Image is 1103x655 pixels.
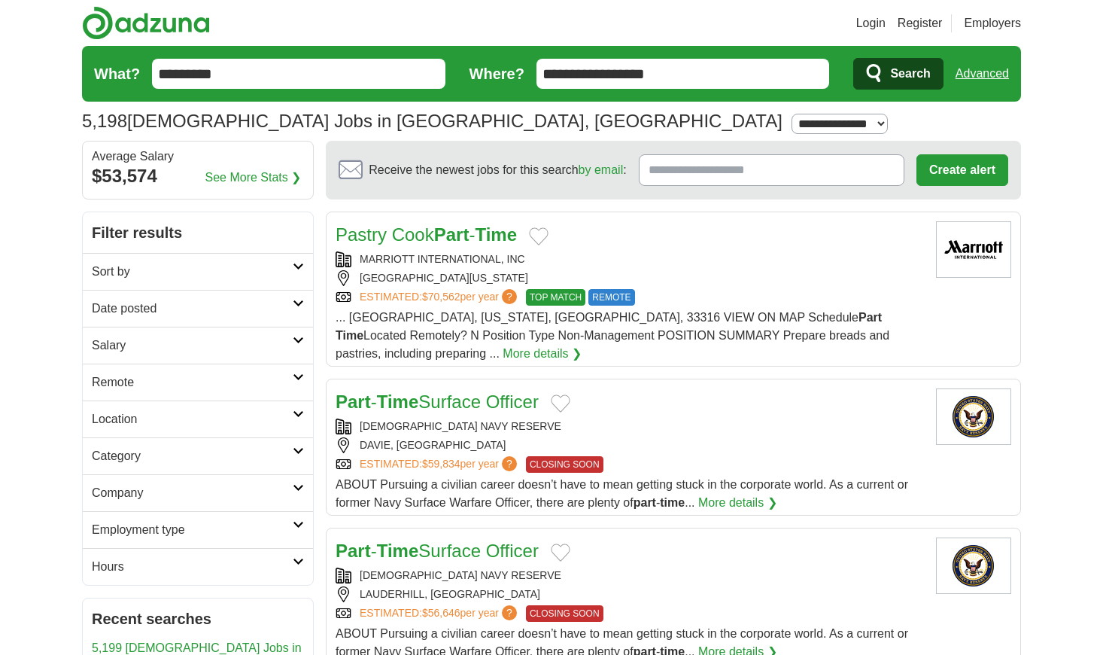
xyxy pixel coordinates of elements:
[502,456,517,471] span: ?
[83,474,313,511] a: Company
[422,458,460,470] span: $59,834
[936,221,1011,278] img: Marriott International logo
[360,253,525,265] a: MARRIOTT INTERNATIONAL, INC
[94,62,140,85] label: What?
[956,59,1009,89] a: Advanced
[336,391,539,412] a: Part-TimeSurface Officer
[83,253,313,290] a: Sort by
[660,496,685,509] strong: time
[469,62,524,85] label: Where?
[698,494,777,512] a: More details ❯
[964,14,1021,32] a: Employers
[92,263,293,281] h2: Sort by
[890,59,930,89] span: Search
[502,605,517,620] span: ?
[83,327,313,364] a: Salary
[360,289,520,306] a: ESTIMATED:$70,562per year?
[83,511,313,548] a: Employment type
[92,558,293,576] h2: Hours
[336,329,363,342] strong: Time
[503,345,582,363] a: More details ❯
[377,391,419,412] strong: Time
[83,364,313,401] a: Remote
[92,373,293,391] h2: Remote
[422,291,460,303] span: $70,562
[82,6,210,40] img: Adzuna logo
[853,58,943,90] button: Search
[360,569,561,581] a: [DEMOGRAPHIC_DATA] NAVY RESERVE
[856,14,886,32] a: Login
[92,410,293,428] h2: Location
[92,337,293,355] h2: Salary
[936,538,1011,594] img: US Navy Reserve logo
[92,484,293,502] h2: Company
[526,605,603,622] span: CLOSING SOON
[92,608,304,630] h2: Recent searches
[92,447,293,465] h2: Category
[588,289,634,306] span: REMOTE
[579,163,624,176] a: by email
[916,154,1008,186] button: Create alert
[434,224,469,245] strong: Part
[205,169,302,187] a: See More Stats ❯
[336,478,908,509] span: ABOUT Pursuing a civilian career doesn’t have to mean getting stuck in the corporate world. As a ...
[336,541,371,561] strong: Part
[336,541,539,561] a: Part-TimeSurface Officer
[551,395,570,413] button: Add to favorite jobs
[336,311,889,360] span: ... [GEOGRAPHIC_DATA], [US_STATE], [GEOGRAPHIC_DATA], 33316 VIEW ON MAP Schedule Located Remotely...
[529,227,548,245] button: Add to favorite jobs
[336,437,924,453] div: DAVIE, [GEOGRAPHIC_DATA]
[360,420,561,432] a: [DEMOGRAPHIC_DATA] NAVY RESERVE
[422,607,460,619] span: $56,646
[526,289,585,306] span: TOP MATCH
[858,311,882,324] strong: Part
[92,521,293,539] h2: Employment type
[502,289,517,304] span: ?
[551,544,570,562] button: Add to favorite jobs
[83,437,313,474] a: Category
[377,541,419,561] strong: Time
[83,401,313,437] a: Location
[336,224,517,245] a: Pastry CookPart-Time
[936,388,1011,445] img: US Navy Reserve logo
[83,212,313,253] h2: Filter results
[92,151,304,163] div: Average Salary
[92,163,304,190] div: $53,574
[336,586,924,602] div: LAUDERHILL, [GEOGRAPHIC_DATA]
[634,496,656,509] strong: part
[336,391,371,412] strong: Part
[82,111,782,131] h1: [DEMOGRAPHIC_DATA] Jobs in [GEOGRAPHIC_DATA], [GEOGRAPHIC_DATA]
[83,548,313,585] a: Hours
[82,108,127,135] span: 5,198
[360,456,520,473] a: ESTIMATED:$59,834per year?
[83,290,313,327] a: Date posted
[92,300,293,318] h2: Date posted
[369,161,626,179] span: Receive the newest jobs for this search :
[475,224,517,245] strong: Time
[336,270,924,286] div: [GEOGRAPHIC_DATA][US_STATE]
[898,14,943,32] a: Register
[526,456,603,473] span: CLOSING SOON
[360,605,520,622] a: ESTIMATED:$56,646per year?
